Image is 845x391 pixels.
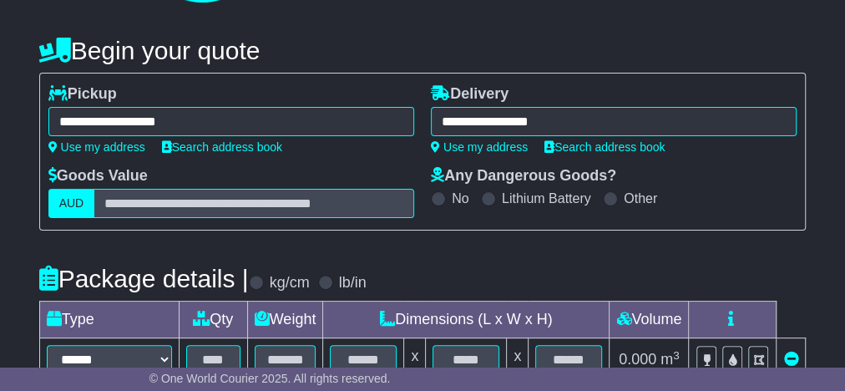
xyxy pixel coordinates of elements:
td: Dimensions (L x W x H) [323,302,610,338]
td: Volume [610,302,689,338]
label: Lithium Battery [502,190,591,206]
td: Qty [179,302,247,338]
td: x [507,338,529,382]
a: Use my address [431,140,528,154]
td: x [404,338,426,382]
td: Weight [247,302,323,338]
a: Search address book [544,140,665,154]
label: Any Dangerous Goods? [431,167,616,185]
label: Pickup [48,85,117,104]
a: Remove this item [783,351,798,368]
sup: 3 [673,349,680,362]
label: Delivery [431,85,509,104]
a: Use my address [48,140,145,154]
label: Goods Value [48,167,148,185]
label: kg/cm [270,274,310,292]
span: 0.000 [619,351,656,368]
a: Search address book [162,140,282,154]
label: AUD [48,189,95,218]
span: © One World Courier 2025. All rights reserved. [149,372,391,385]
label: lb/in [339,274,367,292]
span: m [660,351,680,368]
td: Type [39,302,179,338]
label: No [452,190,468,206]
label: Other [624,190,657,206]
h4: Package details | [39,265,249,292]
h4: Begin your quote [39,37,807,64]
